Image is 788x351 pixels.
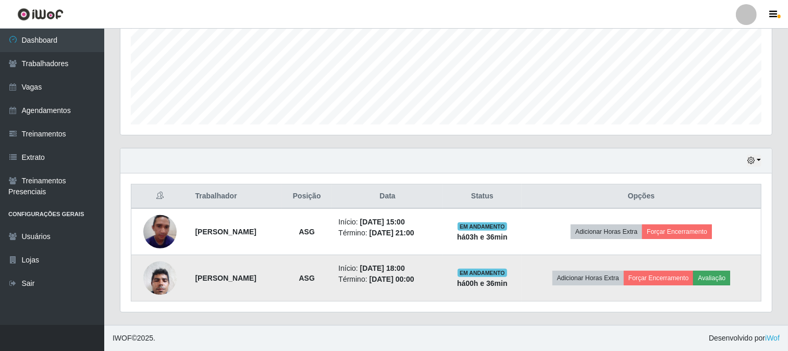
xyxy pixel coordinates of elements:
[195,274,256,282] strong: [PERSON_NAME]
[624,271,694,285] button: Forçar Encerramento
[458,222,507,231] span: EM ANDAMENTO
[552,271,624,285] button: Adicionar Horas Extra
[338,228,436,239] li: Término:
[443,184,522,209] th: Status
[571,224,642,239] button: Adicionar Horas Extra
[281,184,332,209] th: Posição
[457,279,508,287] strong: há 00 h e 36 min
[17,8,64,21] img: CoreUI Logo
[113,334,132,342] span: IWOF
[332,184,442,209] th: Data
[338,217,436,228] li: Início:
[195,228,256,236] strong: [PERSON_NAME]
[693,271,730,285] button: Avaliação
[299,228,315,236] strong: ASG
[458,269,507,277] span: EM ANDAMENTO
[189,184,281,209] th: Trabalhador
[765,334,780,342] a: iWof
[143,209,177,254] img: 1700332760077.jpeg
[642,224,712,239] button: Forçar Encerramento
[299,274,315,282] strong: ASG
[360,264,405,272] time: [DATE] 18:00
[360,218,405,226] time: [DATE] 15:00
[338,263,436,274] li: Início:
[370,229,414,237] time: [DATE] 21:00
[370,275,414,283] time: [DATE] 00:00
[113,333,155,344] span: © 2025 .
[143,256,177,300] img: 1682710003288.jpeg
[522,184,761,209] th: Opções
[709,333,780,344] span: Desenvolvido por
[338,274,436,285] li: Término:
[457,233,508,241] strong: há 03 h e 36 min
